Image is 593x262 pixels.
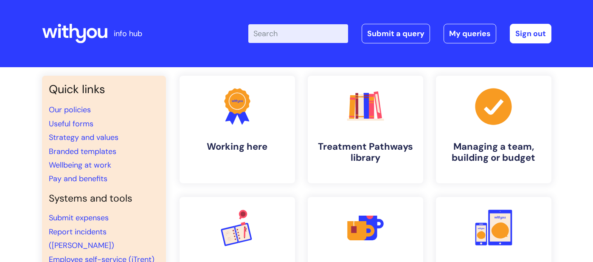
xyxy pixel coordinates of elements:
a: Submit expenses [49,213,109,223]
a: Wellbeing at work [49,160,111,170]
a: Managing a team, building or budget [436,76,551,183]
div: | - [248,24,551,43]
a: My queries [444,24,496,43]
h3: Quick links [49,83,159,96]
a: Sign out [510,24,551,43]
h4: Managing a team, building or budget [443,141,545,164]
p: info hub [114,27,142,40]
a: Our policies [49,105,91,115]
a: Useful forms [49,119,93,129]
a: Submit a query [362,24,430,43]
a: Pay and benefits [49,174,107,184]
h4: Systems and tools [49,193,159,205]
a: Report incidents ([PERSON_NAME]) [49,227,114,251]
a: Branded templates [49,146,116,157]
input: Search [248,24,348,43]
a: Treatment Pathways library [308,76,423,183]
h4: Working here [186,141,288,152]
a: Working here [180,76,295,183]
a: Strategy and values [49,132,118,142]
h4: Treatment Pathways library [315,141,416,164]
